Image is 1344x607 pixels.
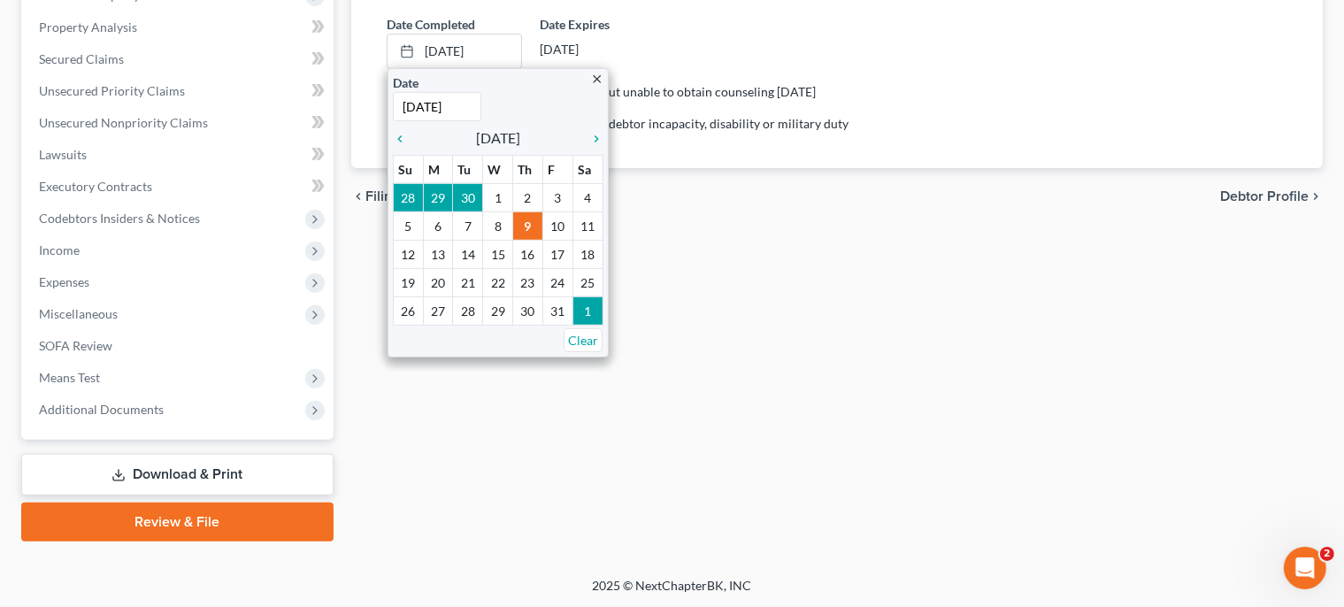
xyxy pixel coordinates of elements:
[25,75,334,107] a: Unsecured Priority Claims
[25,12,334,43] a: Property Analysis
[21,503,334,542] a: Review & File
[572,268,603,296] td: 25
[39,370,100,385] span: Means Test
[39,274,89,289] span: Expenses
[580,132,603,146] i: chevron_right
[423,211,453,240] td: 6
[580,127,603,149] a: chevron_right
[540,15,675,34] label: Date Expires
[453,296,483,325] td: 28
[542,183,572,211] td: 3
[572,211,603,240] td: 11
[1309,189,1323,204] i: chevron_right
[476,127,520,149] span: [DATE]
[513,183,543,211] td: 2
[39,19,137,35] span: Property Analysis
[388,35,521,68] a: [DATE]
[351,189,476,204] button: chevron_left Filing Information
[483,268,513,296] td: 22
[513,240,543,268] td: 16
[483,296,513,325] td: 29
[423,155,453,183] th: M
[39,51,124,66] span: Secured Claims
[351,189,365,204] i: chevron_left
[25,330,334,362] a: SOFA Review
[25,43,334,75] a: Secured Claims
[393,268,423,296] td: 19
[590,73,603,86] i: close
[393,183,423,211] td: 28
[39,306,118,321] span: Miscellaneous
[393,132,416,146] i: chevron_left
[590,68,603,88] a: close
[572,296,603,325] td: 1
[25,107,334,139] a: Unsecured Nonpriority Claims
[39,115,208,130] span: Unsecured Nonpriority Claims
[423,296,453,325] td: 27
[393,155,423,183] th: Su
[483,183,513,211] td: 1
[572,240,603,268] td: 18
[393,73,419,92] label: Date
[542,240,572,268] td: 17
[513,211,543,240] td: 9
[513,155,543,183] th: Th
[393,211,423,240] td: 5
[39,211,200,226] span: Codebtors Insiders & Notices
[483,155,513,183] th: W
[393,296,423,325] td: 26
[542,155,572,183] th: F
[423,240,453,268] td: 13
[21,454,334,496] a: Download & Print
[39,242,80,257] span: Income
[453,268,483,296] td: 21
[387,15,475,34] label: Date Completed
[25,171,334,203] a: Executory Contracts
[393,127,416,149] a: chevron_left
[39,147,87,162] span: Lawsuits
[423,183,453,211] td: 29
[513,296,543,325] td: 30
[393,92,481,121] input: 1/1/2013
[1320,547,1334,561] span: 2
[483,240,513,268] td: 15
[423,268,453,296] td: 20
[542,268,572,296] td: 24
[39,179,152,194] span: Executory Contracts
[25,139,334,171] a: Lawsuits
[1220,189,1309,204] span: Debtor Profile
[39,338,112,353] span: SOFA Review
[1220,189,1323,204] button: Debtor Profile chevron_right
[365,189,476,204] span: Filing Information
[1284,547,1326,589] iframe: Intercom live chat
[411,84,816,99] span: Exigent circumstances - requested but unable to obtain counseling [DATE]
[39,402,164,417] span: Additional Documents
[540,34,675,65] div: [DATE]
[453,211,483,240] td: 7
[572,155,603,183] th: Sa
[564,328,603,352] a: Clear
[453,183,483,211] td: 30
[39,83,185,98] span: Unsecured Priority Claims
[453,155,483,183] th: Tu
[411,116,849,131] span: Counseling not required because of debtor incapacity, disability or military duty
[572,183,603,211] td: 4
[513,268,543,296] td: 23
[542,296,572,325] td: 31
[393,240,423,268] td: 12
[542,211,572,240] td: 10
[453,240,483,268] td: 14
[483,211,513,240] td: 8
